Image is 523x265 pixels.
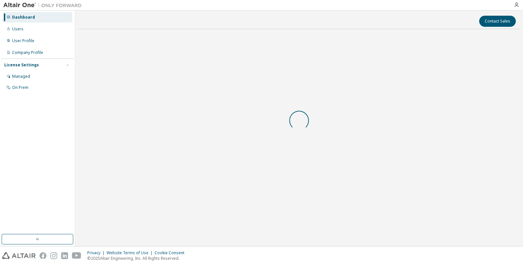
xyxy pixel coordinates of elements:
div: Website Terms of Use [107,250,155,256]
img: altair_logo.svg [2,252,36,259]
div: Company Profile [12,50,43,55]
div: User Profile [12,38,34,43]
img: instagram.svg [50,252,57,259]
img: linkedin.svg [61,252,68,259]
img: facebook.svg [40,252,46,259]
div: On Prem [12,85,28,90]
div: Users [12,26,24,32]
div: Cookie Consent [155,250,188,256]
div: Privacy [87,250,107,256]
button: Contact Sales [479,16,516,27]
div: License Settings [4,62,39,68]
div: Dashboard [12,15,35,20]
img: youtube.svg [72,252,81,259]
img: Altair One [3,2,85,8]
div: Managed [12,74,30,79]
p: © 2025 Altair Engineering, Inc. All Rights Reserved. [87,256,188,261]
